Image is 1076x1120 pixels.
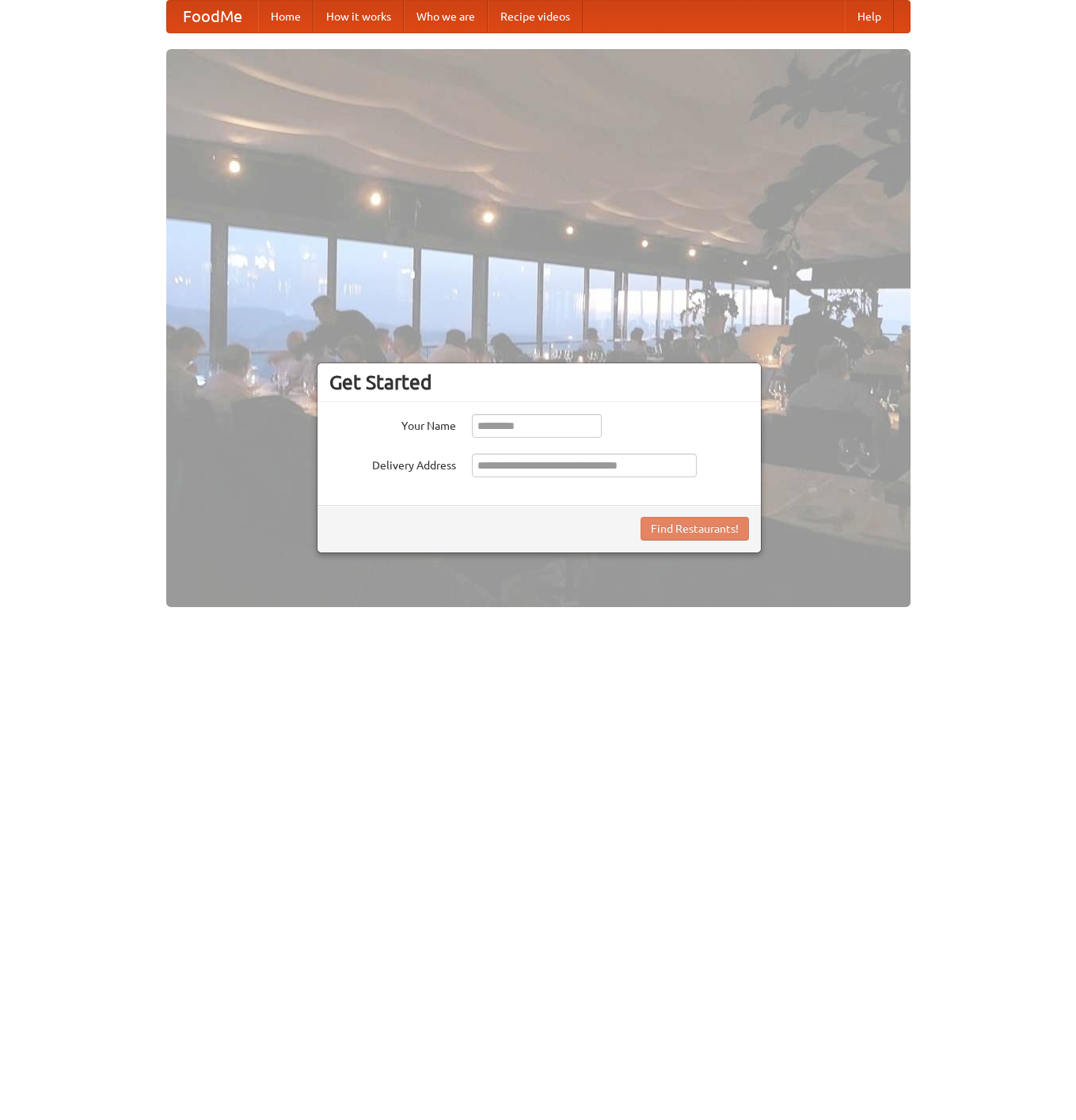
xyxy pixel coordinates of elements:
[167,1,258,32] a: FoodMe
[641,517,749,541] button: Find Restaurants!
[329,454,456,473] label: Delivery Address
[314,1,404,32] a: How it works
[258,1,314,32] a: Home
[404,1,488,32] a: Who we are
[488,1,583,32] a: Recipe videos
[329,414,456,434] label: Your Name
[845,1,894,32] a: Help
[329,370,749,394] h3: Get Started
